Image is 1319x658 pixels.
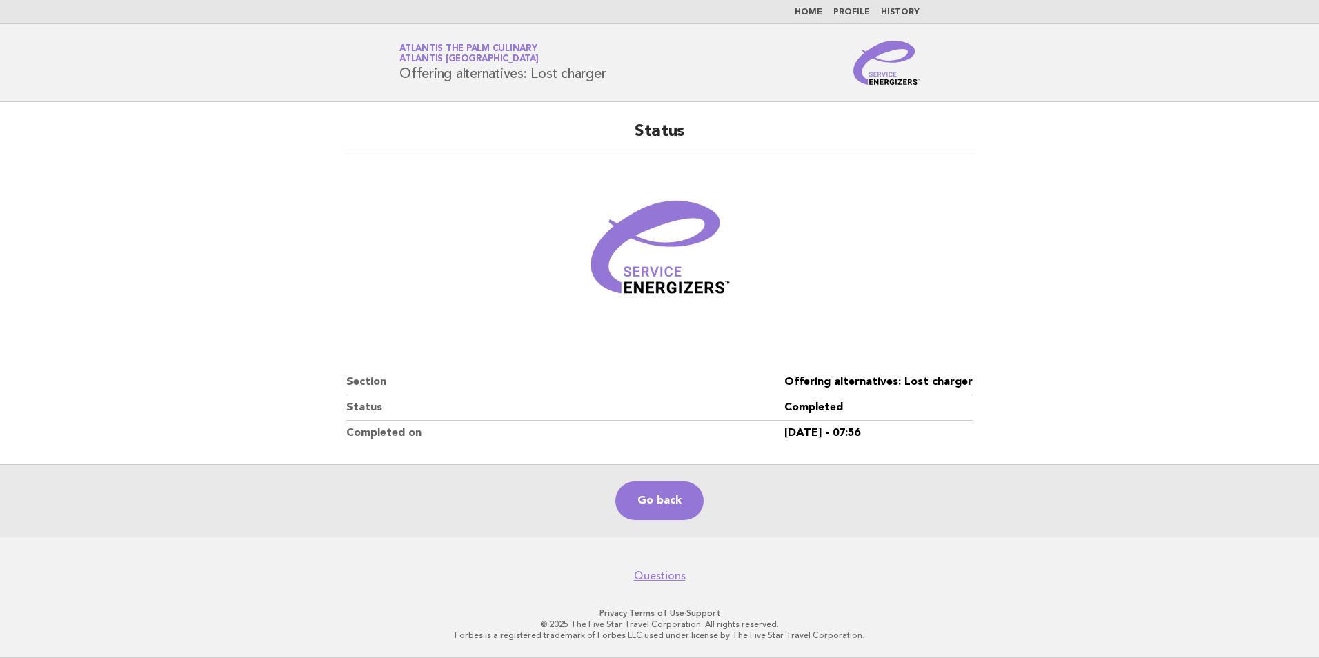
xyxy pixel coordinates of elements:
p: · · [237,608,1082,619]
a: Home [795,8,822,17]
a: Questions [634,569,686,583]
dd: [DATE] - 07:56 [784,421,973,446]
a: History [881,8,920,17]
img: Service Energizers [853,41,920,85]
h1: Offering alternatives: Lost charger [399,45,606,81]
a: Atlantis The Palm CulinaryAtlantis [GEOGRAPHIC_DATA] [399,44,539,63]
p: © 2025 The Five Star Travel Corporation. All rights reserved. [237,619,1082,630]
dt: Section [346,370,784,395]
a: Support [686,608,720,618]
dt: Status [346,395,784,421]
h2: Status [346,121,973,154]
span: Atlantis [GEOGRAPHIC_DATA] [399,55,539,64]
a: Terms of Use [629,608,684,618]
img: Verified [577,171,742,337]
dd: Offering alternatives: Lost charger [784,370,973,395]
dd: Completed [784,395,973,421]
a: Go back [615,481,704,520]
dt: Completed on [346,421,784,446]
a: Profile [833,8,870,17]
p: Forbes is a registered trademark of Forbes LLC used under license by The Five Star Travel Corpora... [237,630,1082,641]
a: Privacy [599,608,627,618]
